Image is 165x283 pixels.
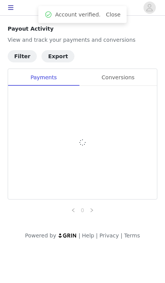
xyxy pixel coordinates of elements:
li: Next Page [87,206,96,215]
button: Filter [8,50,37,62]
span: | [79,232,81,239]
div: Payments [8,69,79,86]
a: Close [106,11,120,18]
img: logo [58,233,77,238]
span: | [96,232,98,239]
h4: Payout Activity [8,25,157,33]
span: Powered by [25,232,56,239]
a: Help [82,232,94,239]
div: avatar [146,2,153,14]
li: Previous Page [69,206,78,215]
i: icon: left [71,208,76,213]
a: Privacy [99,232,119,239]
a: Terms [124,232,140,239]
button: Export [41,50,74,62]
p: View and track your payments and conversions [8,36,157,44]
a: 0 [78,206,87,214]
div: Conversions [79,69,157,86]
span: Account verified. [55,11,101,19]
span: | [120,232,122,239]
i: icon: right [89,208,94,213]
